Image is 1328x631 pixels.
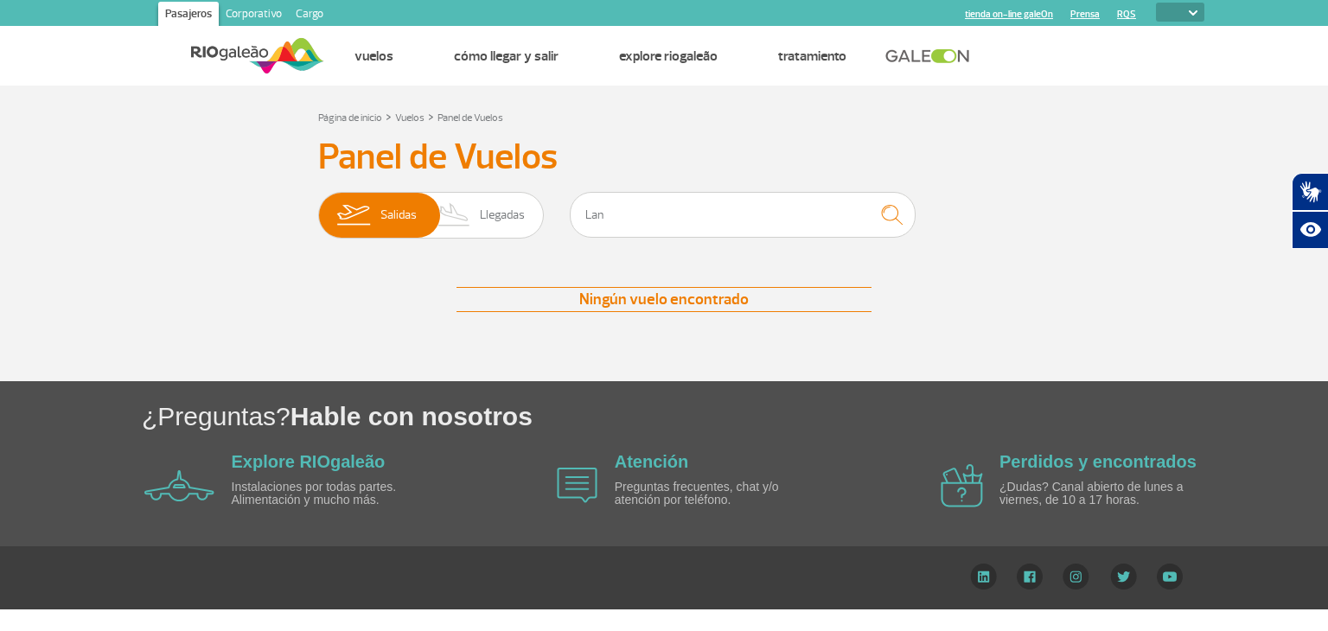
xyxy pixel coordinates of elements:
a: > [428,106,434,126]
a: Cargo [289,2,330,29]
img: LinkedIn [970,564,997,590]
img: airplane icon [144,470,214,501]
h1: ¿Preguntas? [142,398,1328,434]
img: airplane icon [557,468,597,503]
h3: Panel de Vuelos [318,136,1010,179]
a: Explore RIOgaleão [619,48,718,65]
a: tienda on-line galeOn [965,9,1053,20]
a: > [386,106,392,126]
img: Instagram [1063,564,1089,590]
p: Instalaciones por todas partes. Alimentación y mucho más. [232,481,431,507]
button: Abrir tradutor de língua de sinais. [1292,173,1328,211]
img: Facebook [1017,564,1043,590]
a: Cómo llegar y salir [454,48,559,65]
a: Panel de Vuelos [437,112,503,124]
a: Vuelos [395,112,425,124]
img: Twitter [1110,564,1137,590]
p: ¿Dudas? Canal abierto de lunes a viernes, de 10 a 17 horas. [999,481,1198,507]
a: Tratamiento [778,48,846,65]
div: Ningún vuelo encontrado [456,287,871,312]
a: Perdidos y encontrados [999,452,1197,471]
span: Salidas [380,193,417,238]
button: Abrir recursos assistivos. [1292,211,1328,249]
a: Atención [615,452,689,471]
img: slider-desembarque [429,193,480,238]
a: Página de inicio [318,112,382,124]
span: Llegadas [480,193,525,238]
a: Explore RIOgaleão [232,452,386,471]
a: Corporativo [219,2,289,29]
a: Vuelos [354,48,393,65]
span: Hable con nosotros [290,402,533,430]
img: YouTube [1157,564,1183,590]
img: slider-embarque [326,193,380,238]
img: airplane icon [941,464,983,507]
a: Pasajeros [158,2,219,29]
a: RQS [1117,9,1136,20]
input: Vuelo, ciudad o compañía aérea [570,192,916,238]
div: Plugin de acessibilidade da Hand Talk. [1292,173,1328,249]
p: Preguntas frecuentes, chat y/o atención por teléfono. [615,481,814,507]
a: Prensa [1070,9,1100,20]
